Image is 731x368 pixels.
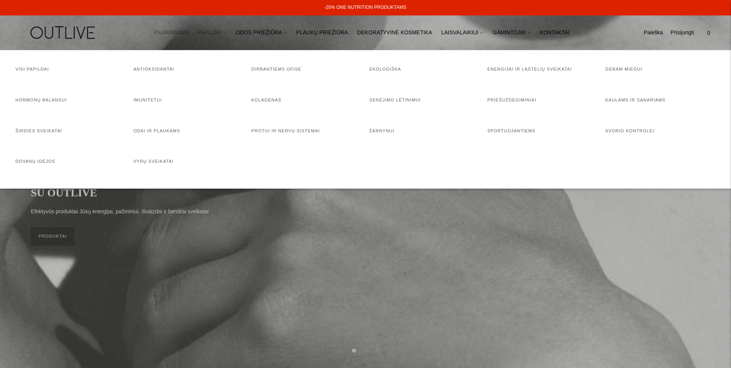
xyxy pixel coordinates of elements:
[198,24,227,41] a: PAPILDAI
[296,24,348,41] a: PLAUKŲ PRIEŽIŪRA
[671,24,694,41] a: Prisijungti
[324,5,406,10] a: -20% ONE NUTRITION PRODUKTAMS
[236,24,287,41] a: ODOS PRIEŽIŪRA
[357,24,432,41] a: DEKORATYVINĖ KOSMETIKA
[702,24,716,41] a: 0
[644,24,663,41] a: Paieška
[15,19,112,46] img: OUTLIVE
[703,27,714,38] span: 0
[540,24,570,41] a: KONTAKTAI
[441,24,483,41] a: LAISVALAIKIUI
[154,24,188,41] a: PAGRINDINIS
[492,24,530,41] a: GAMINTOJAI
